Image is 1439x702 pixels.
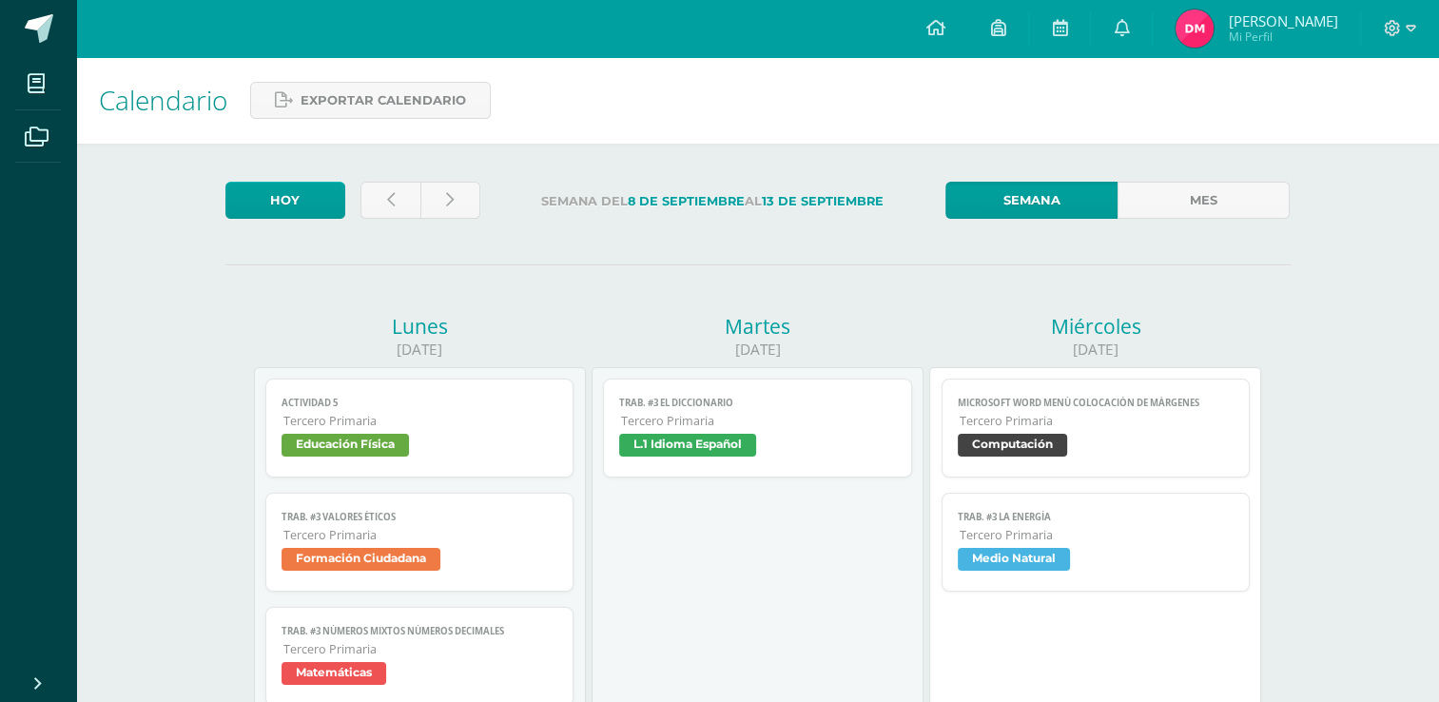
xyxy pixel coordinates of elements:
div: Miércoles [929,313,1261,340]
div: [DATE] [254,340,586,360]
div: [DATE] [592,340,924,360]
a: Actividad 5Tercero PrimariaEducación Física [265,379,574,478]
span: Tercero Primaria [283,413,558,429]
span: TRAB. #3 VALORES ÉTICOS [282,511,558,523]
span: Computación [958,434,1067,457]
a: TRAB. #3 VALORES ÉTICOSTercero PrimariaFormación Ciudadana [265,493,574,592]
a: TRAB. #3 El DiccionarioTercero PrimariaL.1 Idioma Español [603,379,912,478]
span: L.1 Idioma Español [619,434,756,457]
span: TRAB. #3 El Diccionario [619,397,896,409]
div: Lunes [254,313,586,340]
a: Microsoft Word menú Colocación de márgenesTercero PrimariaComputación [942,379,1251,478]
strong: 13 de Septiembre [762,194,884,208]
span: Calendario [99,82,227,118]
span: Mi Perfil [1228,29,1337,45]
span: Tercero Primaria [960,413,1235,429]
a: Mes [1118,182,1290,219]
span: Exportar calendario [301,83,466,118]
span: TRAB. #3 NÚMEROS MIXTOS NÚMEROS DECIMALES [282,625,558,637]
span: Medio Natural [958,548,1070,571]
span: Tercero Primaria [283,641,558,657]
div: [DATE] [929,340,1261,360]
span: Microsoft Word menú Colocación de márgenes [958,397,1235,409]
label: Semana del al [496,182,930,221]
span: Tercero Primaria [960,527,1235,543]
span: Matemáticas [282,662,386,685]
span: Actividad 5 [282,397,558,409]
a: Exportar calendario [250,82,491,119]
a: Semana [945,182,1118,219]
strong: 8 de Septiembre [628,194,745,208]
span: Formación Ciudadana [282,548,440,571]
span: Educación Física [282,434,409,457]
a: Hoy [225,182,345,219]
a: TRAB. #3 La EnergíaTercero PrimariaMedio Natural [942,493,1251,592]
span: Tercero Primaria [621,413,896,429]
span: [PERSON_NAME] [1228,11,1337,30]
img: 0fd268829176a994e5f8428dd2c9d25b.png [1176,10,1214,48]
div: Martes [592,313,924,340]
span: TRAB. #3 La Energía [958,511,1235,523]
span: Tercero Primaria [283,527,558,543]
